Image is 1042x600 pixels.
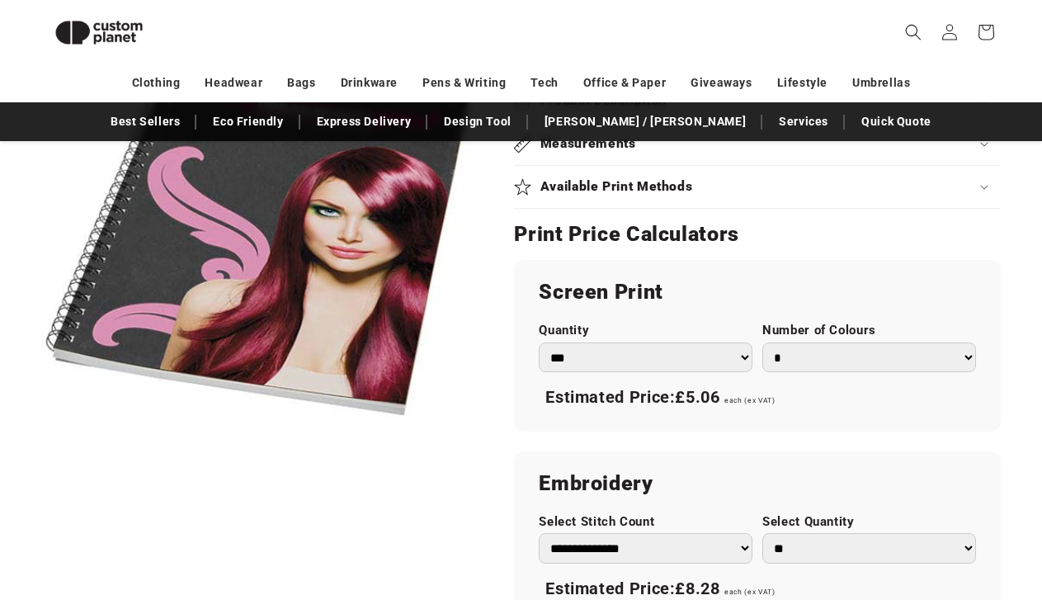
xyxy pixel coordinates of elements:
[852,69,910,97] a: Umbrellas
[771,107,837,136] a: Services
[309,107,420,136] a: Express Delivery
[762,514,976,530] label: Select Quantity
[530,69,558,97] a: Tech
[675,387,719,407] span: £5.06
[205,69,262,97] a: Headwear
[287,69,315,97] a: Bags
[539,514,752,530] label: Select Stitch Count
[724,396,775,404] span: each (ex VAT)
[205,107,291,136] a: Eco Friendly
[41,25,473,456] media-gallery: Gallery Viewer
[895,14,931,50] summary: Search
[102,107,188,136] a: Best Sellers
[540,178,693,196] h2: Available Print Methods
[539,323,752,338] label: Quantity
[675,579,719,598] span: £8.28
[514,221,1001,248] h2: Print Price Calculators
[132,69,181,97] a: Clothing
[341,69,398,97] a: Drinkware
[41,7,157,59] img: Custom Planet
[853,107,940,136] a: Quick Quote
[777,69,827,97] a: Lifestyle
[539,380,976,415] div: Estimated Price:
[422,69,506,97] a: Pens & Writing
[514,123,1001,165] summary: Measurements
[583,69,666,97] a: Office & Paper
[539,279,976,305] h2: Screen Print
[762,323,976,338] label: Number of Colours
[514,166,1001,208] summary: Available Print Methods
[540,135,636,153] h2: Measurements
[959,521,1042,600] iframe: Chat Widget
[724,588,775,596] span: each (ex VAT)
[536,107,754,136] a: [PERSON_NAME] / [PERSON_NAME]
[436,107,520,136] a: Design Tool
[539,470,976,497] h2: Embroidery
[691,69,752,97] a: Giveaways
